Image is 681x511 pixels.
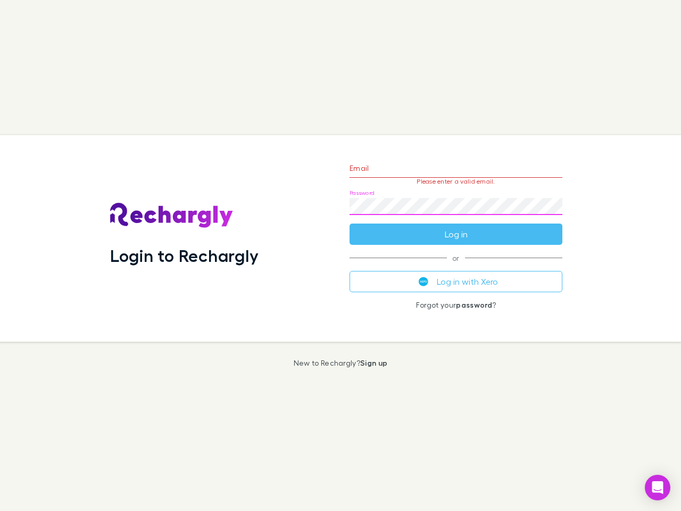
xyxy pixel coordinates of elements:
[350,301,562,309] p: Forgot your ?
[350,271,562,292] button: Log in with Xero
[419,277,428,286] img: Xero's logo
[350,189,375,197] label: Password
[456,300,492,309] a: password
[350,224,562,245] button: Log in
[645,475,670,500] div: Open Intercom Messenger
[360,358,387,367] a: Sign up
[110,203,234,228] img: Rechargly's Logo
[110,245,259,266] h1: Login to Rechargly
[350,178,562,185] p: Please enter a valid email.
[294,359,388,367] p: New to Rechargly?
